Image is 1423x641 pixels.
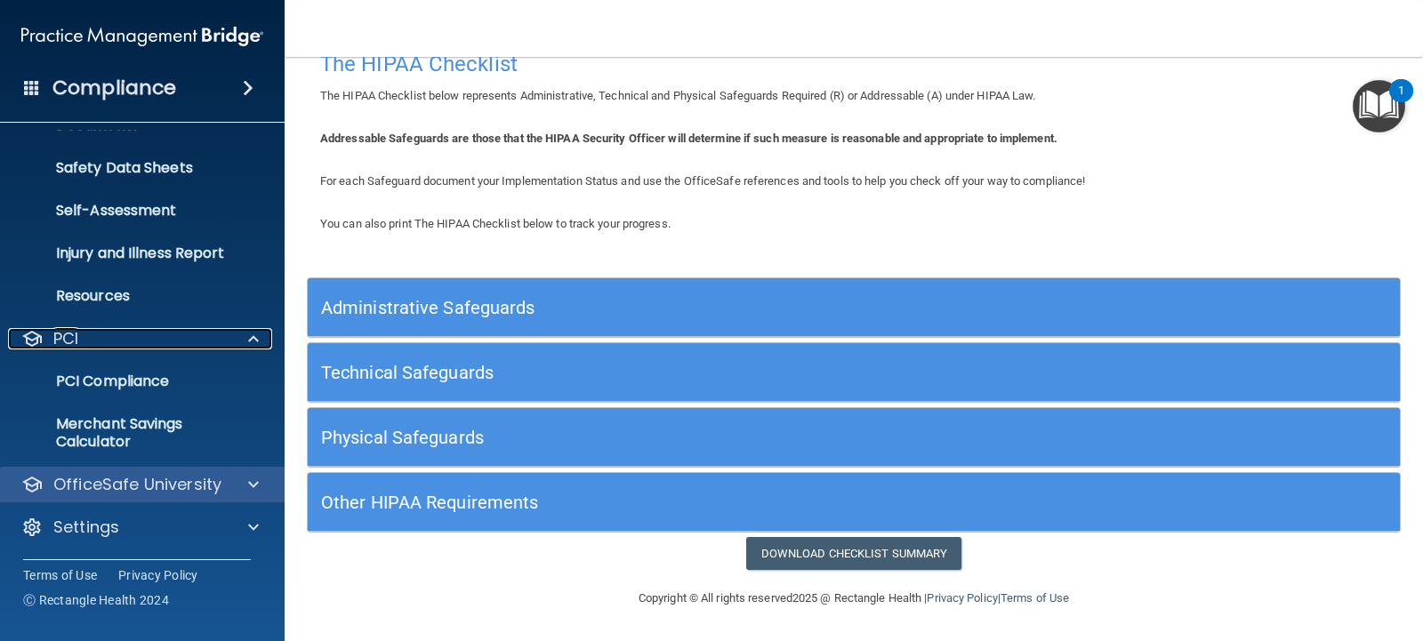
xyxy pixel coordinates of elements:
iframe: Drift Widget Chat Controller [1334,535,1402,603]
a: OfficeSafe University [21,474,259,495]
h4: Compliance [52,76,176,100]
a: Download Checklist Summary [746,537,962,570]
p: Settings [53,517,119,538]
p: Resources [12,287,254,305]
p: Self-Assessment [12,202,254,220]
a: PCI [21,328,259,349]
p: Merchant Savings Calculator [12,415,254,451]
img: PMB logo [21,19,263,54]
h5: Physical Safeguards [321,428,1113,447]
h4: The HIPAA Checklist [320,52,1387,76]
p: OfficeSafe University [53,474,221,495]
span: For each Safeguard document your Implementation Status and use the OfficeSafe references and tool... [320,174,1085,188]
p: PCI [53,328,78,349]
span: Ⓒ Rectangle Health 2024 [23,591,169,609]
div: Copyright © All rights reserved 2025 @ Rectangle Health | | [529,570,1178,627]
a: Privacy Policy [118,566,198,584]
span: The HIPAA Checklist below represents Administrative, Technical and Physical Safeguards Required (... [320,89,1036,102]
p: Safety Data Sheets [12,159,254,177]
a: Privacy Policy [927,591,997,605]
span: You can also print The HIPAA Checklist below to track your progress. [320,217,671,230]
p: Documents [12,116,254,134]
a: Terms of Use [23,566,97,584]
a: Terms of Use [1001,591,1069,605]
p: PCI Compliance [12,373,254,390]
button: Open Resource Center, 1 new notification [1353,80,1405,132]
h5: Administrative Safeguards [321,298,1113,317]
div: 1 [1398,91,1404,114]
p: Injury and Illness Report [12,244,254,262]
h5: Other HIPAA Requirements [321,493,1113,512]
b: Addressable Safeguards are those that the HIPAA Security Officer will determine if such measure i... [320,132,1057,145]
a: Settings [21,517,259,538]
h5: Technical Safeguards [321,363,1113,382]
